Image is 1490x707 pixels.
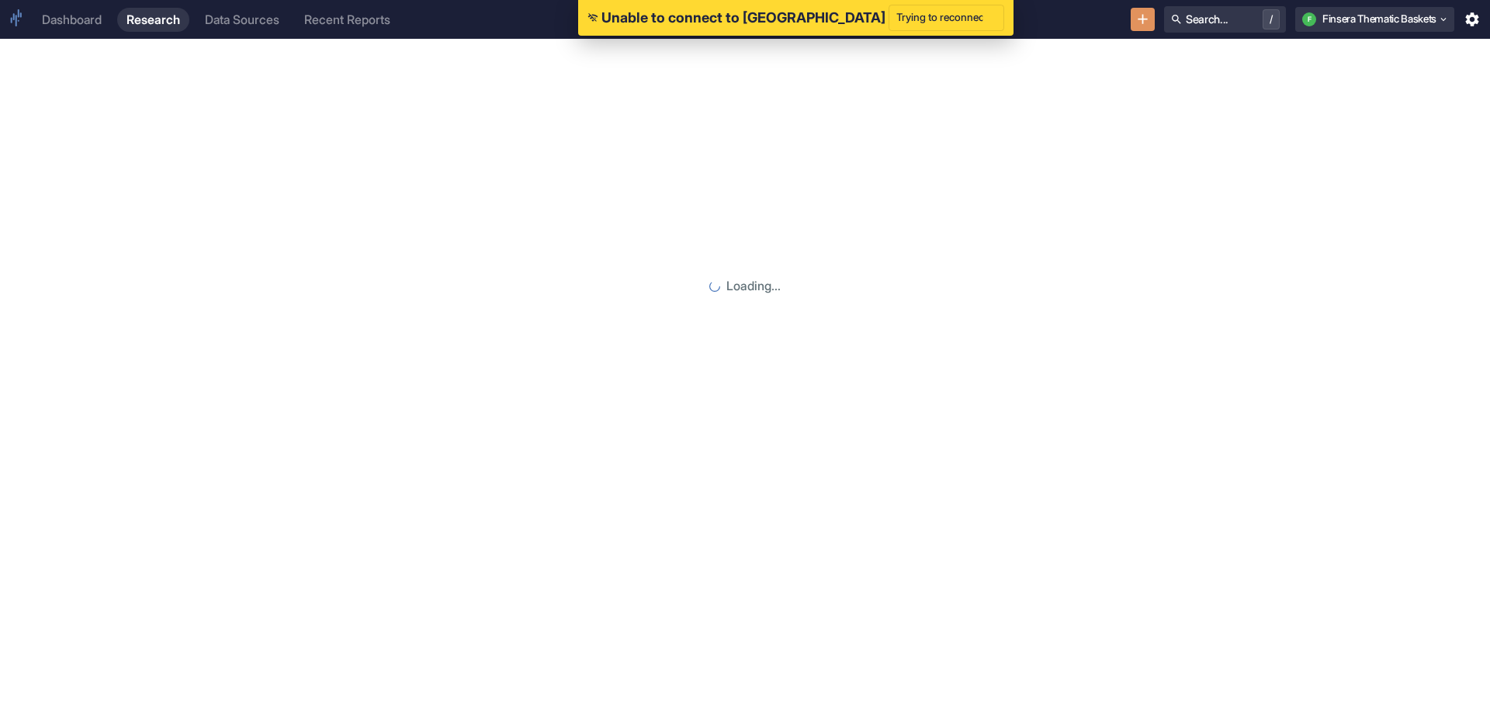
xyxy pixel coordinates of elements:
[1131,8,1155,32] button: New Resource
[196,8,289,32] a: Data Sources
[33,8,111,32] a: Dashboard
[1295,7,1454,32] button: FFinsera Thematic Baskets
[726,277,781,296] p: Loading...
[896,9,996,27] span: Trying to reconnect ...
[1302,12,1316,26] div: F
[889,5,1004,31] button: Trying to reconnect ...
[1164,6,1286,33] button: Search.../
[295,8,400,32] a: Recent Reports
[126,12,180,27] div: Research
[205,12,279,27] div: Data Sources
[304,12,390,27] div: Recent Reports
[117,8,189,32] a: Research
[42,12,102,27] div: Dashboard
